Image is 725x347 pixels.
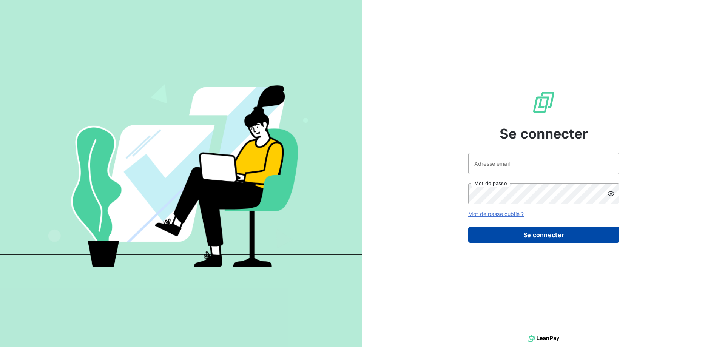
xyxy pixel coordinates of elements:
[468,211,524,217] a: Mot de passe oublié ?
[468,227,619,243] button: Se connecter
[468,153,619,174] input: placeholder
[532,90,556,114] img: Logo LeanPay
[500,123,588,144] span: Se connecter
[528,333,559,344] img: logo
